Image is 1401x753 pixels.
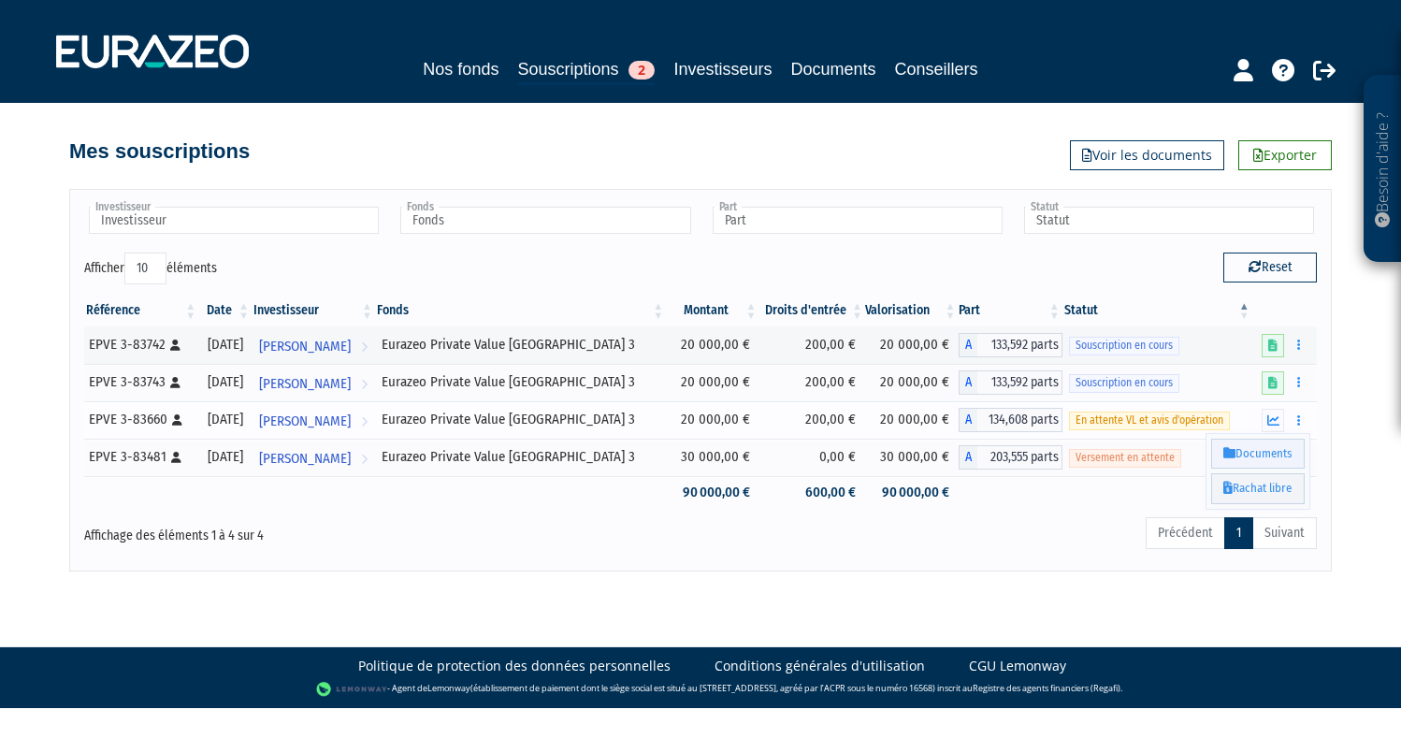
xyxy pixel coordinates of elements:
i: [Français] Personne physique [172,414,182,426]
div: A - Eurazeo Private Value Europe 3 [959,370,1062,395]
td: 20 000,00 € [666,401,758,439]
i: [Français] Personne physique [171,452,181,463]
i: Voir l'investisseur [361,442,368,476]
span: 133,592 parts [977,333,1062,357]
a: Rachat libre [1211,473,1305,504]
td: 30 000,00 € [865,439,958,476]
td: 20 000,00 € [666,364,758,401]
td: 90 000,00 € [865,476,958,509]
img: logo-lemonway.png [316,680,388,699]
a: Registre des agents financiers (Regafi) [973,682,1120,694]
div: EPVE 3-83743 [89,372,192,392]
div: A - Eurazeo Private Value Europe 3 [959,445,1062,470]
td: 200,00 € [759,326,866,364]
span: En attente VL et avis d'opération [1069,412,1230,429]
div: Eurazeo Private Value [GEOGRAPHIC_DATA] 3 [382,335,659,355]
span: A [959,445,977,470]
td: 20 000,00 € [865,326,958,364]
td: 600,00 € [759,476,866,509]
td: 20 000,00 € [666,326,758,364]
i: Voir l'investisseur [361,367,368,401]
label: Afficher éléments [84,253,217,284]
th: Investisseur: activer pour trier la colonne par ordre croissant [252,295,375,326]
td: 90 000,00 € [666,476,758,509]
span: 2 [628,61,655,80]
a: Politique de protection des données personnelles [358,657,671,675]
div: Affichage des éléments 1 à 4 sur 4 [84,515,582,545]
th: Part: activer pour trier la colonne par ordre croissant [959,295,1062,326]
div: A - Eurazeo Private Value Europe 3 [959,333,1062,357]
a: CGU Lemonway [969,657,1066,675]
td: 200,00 € [759,401,866,439]
a: [PERSON_NAME] [252,401,375,439]
th: Droits d'entrée: activer pour trier la colonne par ordre croissant [759,295,866,326]
th: Statut : activer pour trier la colonne par ordre d&eacute;croissant [1062,295,1252,326]
span: [PERSON_NAME] [259,404,351,439]
div: EPVE 3-83660 [89,410,192,429]
img: 1732889491-logotype_eurazeo_blanc_rvb.png [56,35,249,68]
p: Besoin d'aide ? [1372,85,1394,253]
div: [DATE] [205,335,245,355]
span: A [959,333,977,357]
span: [PERSON_NAME] [259,442,351,476]
td: 20 000,00 € [865,364,958,401]
span: A [959,370,977,395]
div: [DATE] [205,447,245,467]
span: Souscription en cours [1069,337,1179,355]
a: 1 [1224,517,1253,549]
div: Eurazeo Private Value [GEOGRAPHIC_DATA] 3 [382,372,659,392]
td: 30 000,00 € [666,439,758,476]
th: Fonds: activer pour trier la colonne par ordre croissant [375,295,666,326]
span: 133,592 parts [977,370,1062,395]
h4: Mes souscriptions [69,140,250,163]
div: Eurazeo Private Value [GEOGRAPHIC_DATA] 3 [382,410,659,429]
td: 0,00 € [759,439,866,476]
a: Conseillers [895,56,978,82]
a: Documents [791,56,876,82]
a: Exporter [1238,140,1332,170]
th: Date: activer pour trier la colonne par ordre croissant [198,295,252,326]
button: Reset [1223,253,1317,282]
td: 20 000,00 € [865,401,958,439]
th: Référence : activer pour trier la colonne par ordre croissant [84,295,198,326]
i: Voir l'investisseur [361,329,368,364]
span: 203,555 parts [977,445,1062,470]
div: [DATE] [205,410,245,429]
span: [PERSON_NAME] [259,329,351,364]
a: [PERSON_NAME] [252,439,375,476]
span: 134,608 parts [977,408,1062,432]
select: Afficheréléments [124,253,166,284]
i: [Français] Personne physique [170,340,181,351]
span: A [959,408,977,432]
div: EPVE 3-83481 [89,447,192,467]
div: Eurazeo Private Value [GEOGRAPHIC_DATA] 3 [382,447,659,467]
div: - Agent de (établissement de paiement dont le siège social est situé au [STREET_ADDRESS], agréé p... [19,680,1382,699]
a: Souscriptions2 [517,56,655,85]
a: Nos fonds [423,56,498,82]
span: Versement en attente [1069,449,1181,467]
a: Documents [1211,439,1305,470]
a: Investisseurs [673,56,772,82]
span: [PERSON_NAME] [259,367,351,401]
a: Conditions générales d'utilisation [715,657,925,675]
a: Lemonway [427,682,470,694]
a: [PERSON_NAME] [252,326,375,364]
th: Montant: activer pour trier la colonne par ordre croissant [666,295,758,326]
a: [PERSON_NAME] [252,364,375,401]
a: Voir les documents [1070,140,1224,170]
div: [DATE] [205,372,245,392]
i: Voir l'investisseur [361,404,368,439]
div: A - Eurazeo Private Value Europe 3 [959,408,1062,432]
th: Valorisation: activer pour trier la colonne par ordre croissant [865,295,958,326]
div: EPVE 3-83742 [89,335,192,355]
span: Souscription en cours [1069,374,1179,392]
i: [Français] Personne physique [170,377,181,388]
td: 200,00 € [759,364,866,401]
